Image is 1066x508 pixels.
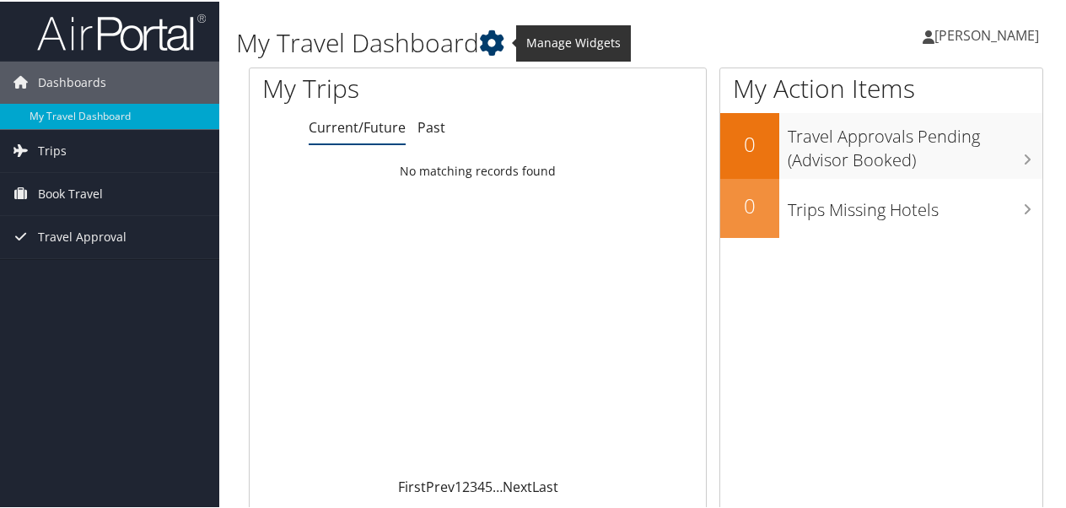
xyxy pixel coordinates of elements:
[470,476,477,494] a: 3
[720,128,779,157] h2: 0
[236,24,783,59] h1: My Travel Dashboard
[493,476,503,494] span: …
[532,476,558,494] a: Last
[462,476,470,494] a: 2
[720,69,1042,105] h1: My Action Items
[455,476,462,494] a: 1
[38,171,103,213] span: Book Travel
[934,24,1039,43] span: [PERSON_NAME]
[250,154,706,185] td: No matching records found
[37,11,206,51] img: airportal-logo.png
[720,190,779,219] h2: 0
[38,128,67,170] span: Trips
[788,188,1042,220] h3: Trips Missing Hotels
[426,476,455,494] a: Prev
[503,476,532,494] a: Next
[485,476,493,494] a: 5
[720,111,1042,176] a: 0Travel Approvals Pending (Advisor Booked)
[262,69,503,105] h1: My Trips
[477,476,485,494] a: 4
[516,24,631,59] span: Manage Widgets
[398,476,426,494] a: First
[309,116,406,135] a: Current/Future
[38,60,106,102] span: Dashboards
[38,214,127,257] span: Travel Approval
[417,116,445,135] a: Past
[923,8,1056,59] a: [PERSON_NAME]
[788,115,1042,170] h3: Travel Approvals Pending (Advisor Booked)
[720,177,1042,236] a: 0Trips Missing Hotels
